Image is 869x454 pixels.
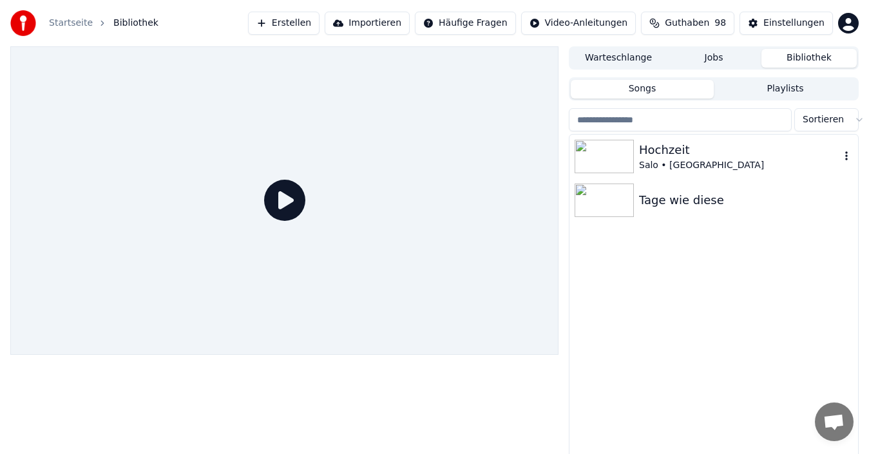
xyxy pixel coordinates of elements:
img: youka [10,10,36,36]
button: Songs [571,80,714,99]
button: Häufige Fragen [415,12,516,35]
button: Warteschlange [571,49,666,68]
div: Salo • [GEOGRAPHIC_DATA] [639,159,840,172]
button: Importieren [325,12,410,35]
button: Einstellungen [740,12,833,35]
span: Guthaben [665,17,709,30]
button: Video-Anleitungen [521,12,636,35]
button: Jobs [666,49,761,68]
span: 98 [714,17,726,30]
button: Erstellen [248,12,320,35]
a: Chat öffnen [815,402,854,441]
div: Tage wie diese [639,191,853,209]
nav: breadcrumb [49,17,158,30]
span: Bibliothek [113,17,158,30]
button: Playlists [714,80,857,99]
a: Startseite [49,17,93,30]
div: Hochzeit [639,141,840,159]
button: Guthaben98 [641,12,734,35]
button: Bibliothek [761,49,857,68]
div: Einstellungen [763,17,825,30]
span: Sortieren [803,113,844,126]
